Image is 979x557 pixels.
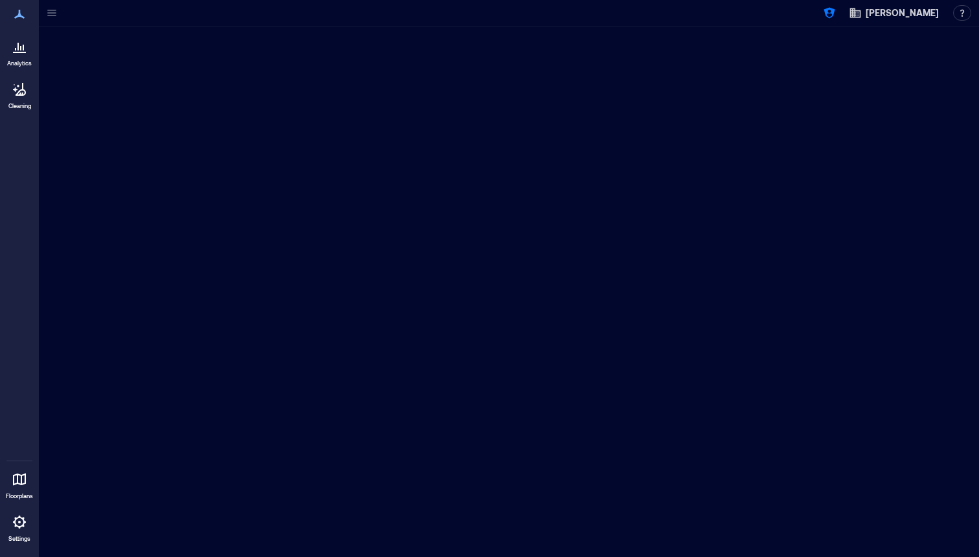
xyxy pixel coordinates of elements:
[8,102,31,110] p: Cleaning
[6,492,33,500] p: Floorplans
[4,507,35,547] a: Settings
[2,464,37,504] a: Floorplans
[845,3,943,23] button: [PERSON_NAME]
[3,31,36,71] a: Analytics
[7,60,32,67] p: Analytics
[3,74,36,114] a: Cleaning
[866,6,939,19] span: [PERSON_NAME]
[8,535,30,543] p: Settings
